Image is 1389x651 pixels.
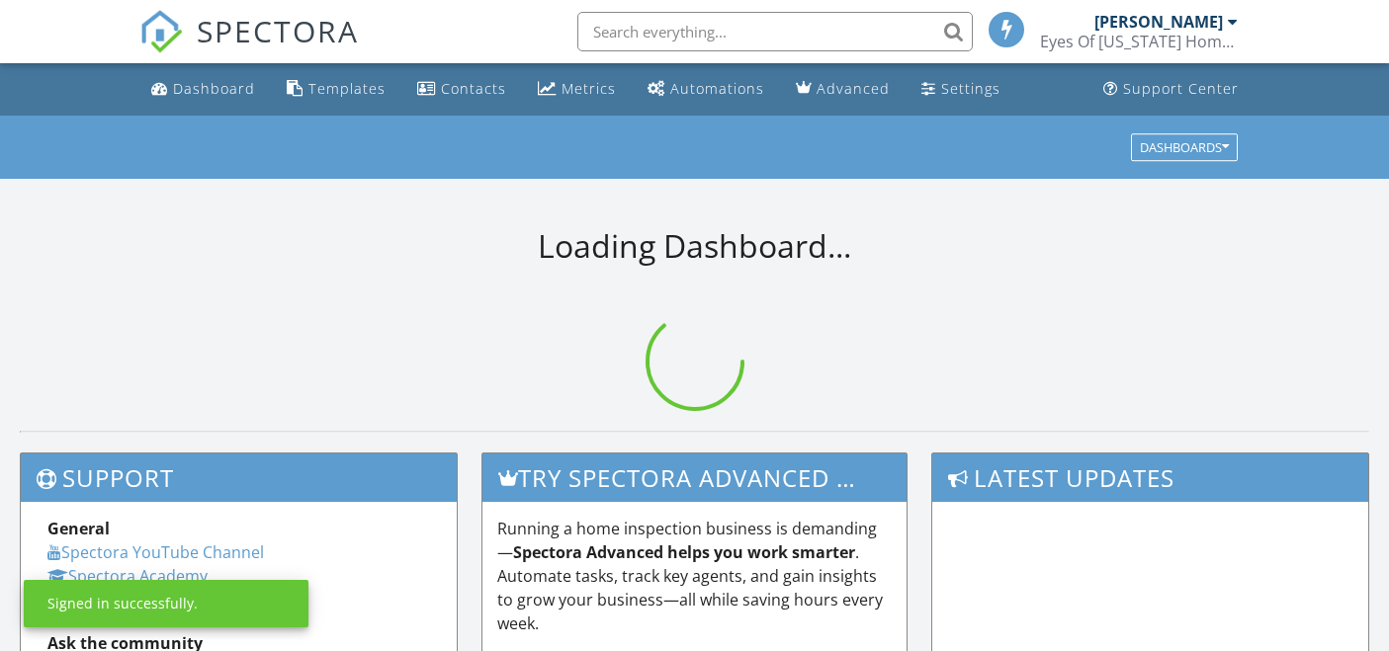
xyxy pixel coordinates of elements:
a: Templates [279,71,393,108]
img: The Best Home Inspection Software - Spectora [139,10,183,53]
span: SPECTORA [197,10,359,51]
div: Support Center [1123,79,1239,98]
button: Dashboards [1131,133,1238,161]
a: SPECTORA [139,27,359,68]
strong: General [47,518,110,539]
a: Metrics [530,71,624,108]
div: [PERSON_NAME] [1094,12,1223,32]
div: Eyes Of Texas Home Inspections [1040,32,1238,51]
a: Spectora Academy [47,565,208,587]
p: Running a home inspection business is demanding— . Automate tasks, track key agents, and gain ins... [497,517,892,635]
a: Dashboard [143,71,263,108]
div: Dashboards [1140,140,1229,154]
div: Settings [941,79,1000,98]
h3: Try spectora advanced [DATE] [482,453,907,502]
div: Advanced [817,79,890,98]
a: Contacts [409,71,514,108]
a: Support Center [1095,71,1247,108]
div: Contacts [441,79,506,98]
div: Dashboard [173,79,255,98]
a: Settings [913,71,1008,108]
a: Advanced [788,71,898,108]
div: Templates [308,79,386,98]
strong: Spectora Advanced helps you work smarter [513,541,855,563]
a: Automations (Basic) [640,71,772,108]
div: Signed in successfully. [47,594,198,613]
h3: Latest Updates [932,453,1368,502]
h3: Support [21,453,457,502]
input: Search everything... [577,12,973,51]
a: Spectora YouTube Channel [47,541,264,563]
div: Metrics [562,79,616,98]
div: Automations [670,79,764,98]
